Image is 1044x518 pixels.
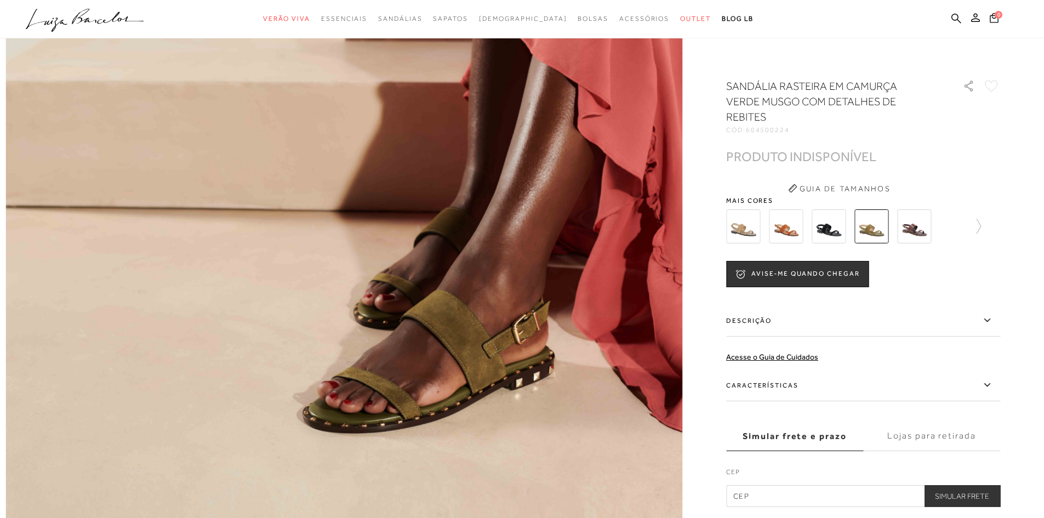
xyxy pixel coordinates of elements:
h1: SANDÁLIA RASTEIRA EM CAMURÇA VERDE MUSGO COM DETALHES DE REBITES [726,78,932,124]
span: 604500224 [746,126,790,134]
span: Sandálias [378,15,422,22]
label: Lojas para retirada [863,422,1000,451]
span: Bolsas [578,15,608,22]
input: CEP [726,485,1000,507]
div: PRODUTO INDISPONÍVEL [726,151,876,162]
span: BLOG LB [722,15,754,22]
button: 0 [986,12,1002,27]
img: SANDÁLIA RASTEIRA EM CAMURÇA CARAMELO COM DETALHES DE REBITES [769,209,803,243]
img: SANDÁLIA RASTEIRA EM CAMURÇA BEGE FENDI COM DETALHES DE REBITES [726,209,760,243]
a: categoryNavScreenReaderText [263,9,310,29]
a: categoryNavScreenReaderText [433,9,467,29]
a: categoryNavScreenReaderText [378,9,422,29]
label: Características [726,369,1000,401]
div: CÓD: [726,127,945,133]
a: BLOG LB [722,9,754,29]
a: categoryNavScreenReaderText [321,9,367,29]
a: noSubCategoriesText [479,9,567,29]
span: Outlet [680,15,711,22]
span: Sapatos [433,15,467,22]
span: Verão Viva [263,15,310,22]
img: SANDÁLIA RASTEIRA EM CAMURÇA VERDE MUSGO COM DETALHES DE REBITES [854,209,888,243]
button: Guia de Tamanhos [784,180,894,197]
a: categoryNavScreenReaderText [619,9,669,29]
button: Simular Frete [924,485,1000,507]
span: Essenciais [321,15,367,22]
span: Acessórios [619,15,669,22]
span: Mais cores [726,197,1000,204]
img: SANDÁLIA RASTEIRA EM CAMURÇA PRETA COM DETALHES DE REBITES [812,209,846,243]
a: Acesse o Guia de Cuidados [726,352,818,361]
a: categoryNavScreenReaderText [680,9,711,29]
label: Simular frete e prazo [726,422,863,451]
img: SANDÁLIA RASTEIRA EM COURO CROCO CAFÉ COM DETALHES DE REBITES [897,209,931,243]
a: categoryNavScreenReaderText [578,9,608,29]
span: 0 [995,11,1002,19]
span: [DEMOGRAPHIC_DATA] [479,15,567,22]
label: Descrição [726,305,1000,337]
label: CEP [726,467,1000,482]
button: AVISE-ME QUANDO CHEGAR [726,261,869,287]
